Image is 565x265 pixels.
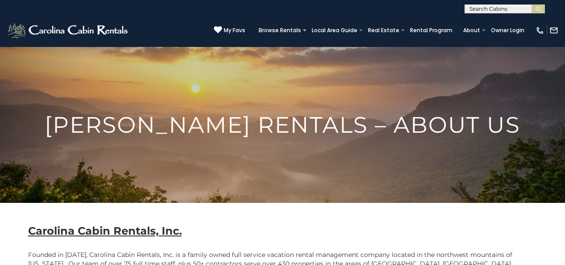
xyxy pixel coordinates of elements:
img: phone-regular-white.png [536,26,544,35]
a: Browse Rentals [254,24,306,37]
a: Owner Login [486,24,529,37]
a: Rental Program [406,24,457,37]
a: My Favs [214,26,245,35]
span: My Favs [224,26,245,34]
a: Local Area Guide [307,24,362,37]
img: mail-regular-white.png [549,26,558,35]
a: About [459,24,485,37]
a: Real Estate [364,24,404,37]
img: White-1-2.png [7,21,130,39]
b: Carolina Cabin Rentals, Inc. [28,224,182,237]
